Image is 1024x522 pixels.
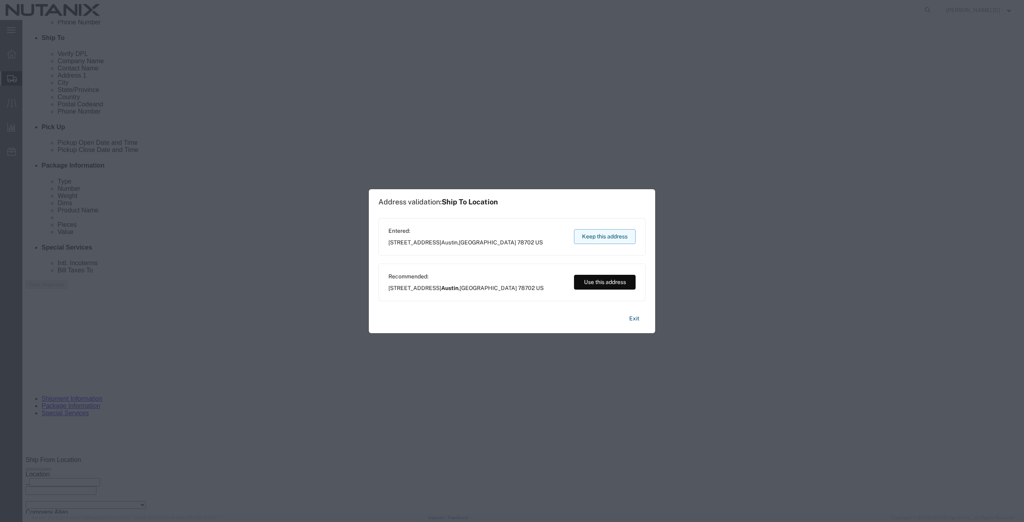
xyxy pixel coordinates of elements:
button: Exit [623,312,646,326]
span: [STREET_ADDRESS] , [388,284,544,292]
span: [GEOGRAPHIC_DATA] [460,285,517,291]
span: Entered: [388,227,543,235]
span: US [535,239,543,246]
span: 78702 [517,239,534,246]
span: Recommended: [388,272,544,281]
h1: Address validation: [378,198,498,206]
span: Ship To Location [442,198,498,206]
span: US [536,285,544,291]
button: Use this address [574,275,636,290]
span: Austin [441,285,458,291]
span: Austin [441,239,458,246]
span: [GEOGRAPHIC_DATA] [459,239,516,246]
span: [STREET_ADDRESS] , [388,238,543,247]
span: 78702 [518,285,535,291]
button: Keep this address [574,229,636,244]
